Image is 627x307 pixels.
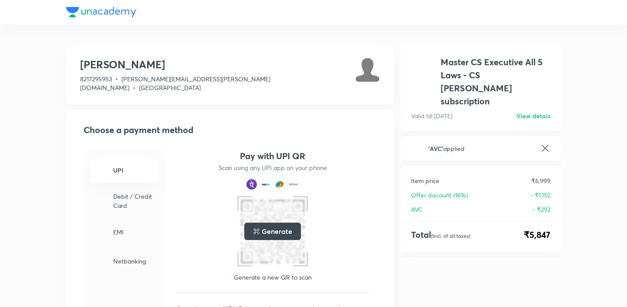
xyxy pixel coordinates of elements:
[288,179,299,190] img: payment method
[533,205,550,214] p: - ₹292
[240,150,305,162] h4: Pay with UPI QR
[411,190,468,200] p: Offer discount (16%)
[234,273,312,282] p: Generate a new QR to scan
[411,56,435,108] img: avatar
[80,57,355,71] h3: [PERSON_NAME]
[524,228,550,241] span: ₹5,847
[262,226,292,237] h5: Generate
[428,144,443,153] span: ' AVC '
[431,233,470,239] p: (Incl. of all taxes)
[96,254,110,267] img: -
[96,163,110,177] img: -
[96,224,110,238] img: -
[441,56,550,108] h1: Master CS Executive All 5 Laws - CS [PERSON_NAME] subscription
[411,111,452,120] p: Valid till [DATE]
[80,75,270,92] span: [PERSON_NAME][EMAIL_ADDRESS][PERSON_NAME][DOMAIN_NAME]
[96,194,110,207] img: -
[113,166,153,175] h6: UPI
[516,111,550,120] h6: View detais
[113,192,153,210] p: Debit / Credit Card
[113,257,153,266] p: Netbanking
[80,75,112,83] span: 8217295953
[133,83,135,92] span: •
[355,57,380,82] img: Avatar
[411,205,422,214] p: AVC
[411,176,439,185] p: Item price
[531,176,550,185] p: ₹6,999
[115,75,118,83] span: •
[530,190,550,200] p: - ₹1,152
[84,123,380,137] h2: Choose a payment method
[274,179,285,190] img: payment method
[253,228,260,235] img: loading..
[113,227,153,237] p: EMI
[246,179,257,190] img: payment method
[139,83,201,92] span: [GEOGRAPHIC_DATA]
[219,164,327,172] p: Scan using any UPI app on your phone
[411,228,470,241] h4: Total
[260,179,271,190] img: payment method
[428,144,533,153] h6: applied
